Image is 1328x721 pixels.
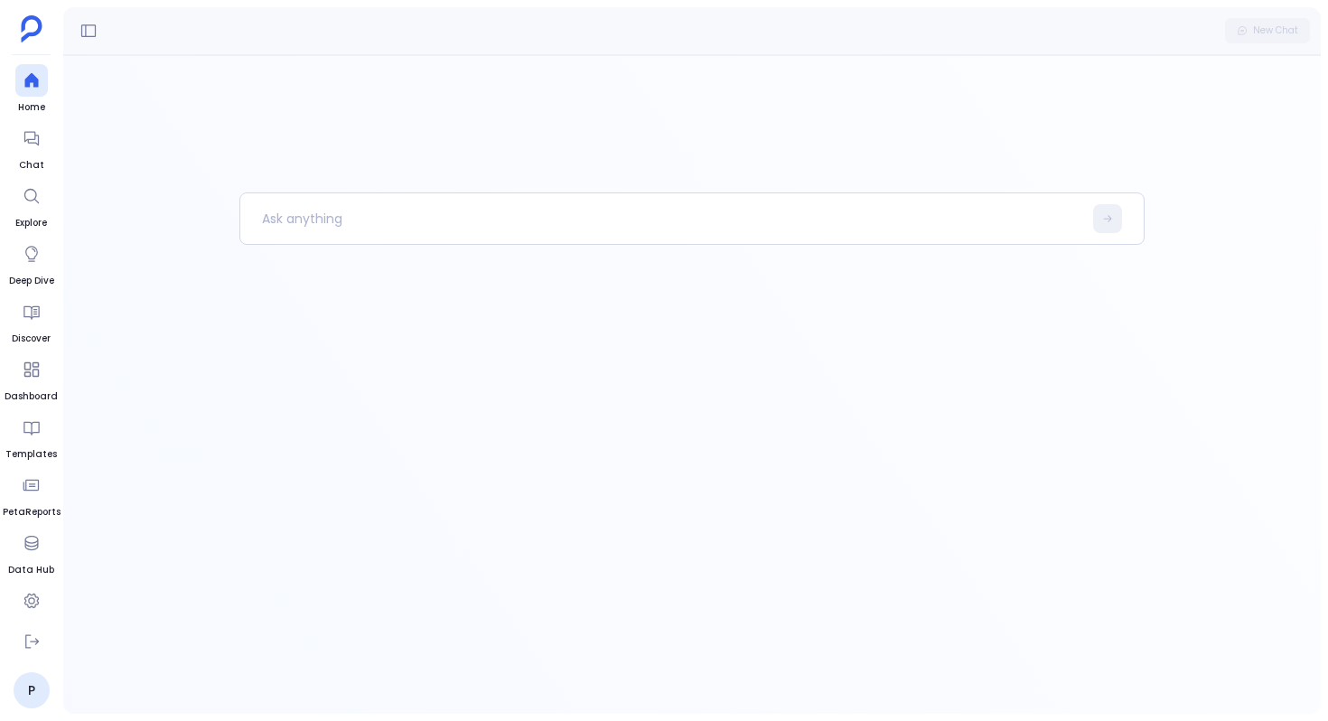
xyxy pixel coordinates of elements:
[11,585,52,635] a: Settings
[15,64,48,115] a: Home
[3,505,61,520] span: PetaReports
[8,563,54,577] span: Data Hub
[15,122,48,173] a: Chat
[3,469,61,520] a: PetaReports
[5,389,58,404] span: Dashboard
[5,447,57,462] span: Templates
[15,100,48,115] span: Home
[9,238,54,288] a: Deep Dive
[5,353,58,404] a: Dashboard
[14,672,50,708] a: P
[15,216,48,230] span: Explore
[12,295,51,346] a: Discover
[15,180,48,230] a: Explore
[15,158,48,173] span: Chat
[9,274,54,288] span: Deep Dive
[8,527,54,577] a: Data Hub
[12,332,51,346] span: Discover
[21,15,42,42] img: petavue logo
[5,411,57,462] a: Templates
